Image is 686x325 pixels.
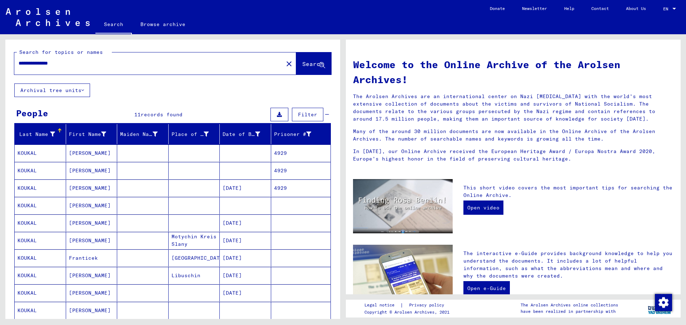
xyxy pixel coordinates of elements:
span: 11 [134,111,141,118]
div: Place of Birth [171,128,220,140]
mat-cell: 4929 [271,162,331,179]
mat-cell: [PERSON_NAME] [66,267,118,284]
mat-cell: Franticek [66,249,118,266]
h1: Welcome to the Online Archive of the Arolsen Archives! [353,57,673,87]
mat-cell: Libuschin [169,267,220,284]
mat-cell: [PERSON_NAME] [66,214,118,232]
p: In [DATE], our Online Archive received the European Heritage Award / Europa Nostra Award 2020, Eu... [353,148,673,163]
a: Privacy policy [403,301,453,309]
mat-cell: [PERSON_NAME] [66,284,118,301]
mat-cell: KOUKAL [15,162,66,179]
span: Search [302,60,324,67]
mat-cell: KOUKAL [15,267,66,284]
p: This short video covers the most important tips for searching the Online Archive. [463,184,673,199]
mat-header-cell: Place of Birth [169,124,220,144]
mat-icon: close [285,60,293,68]
div: Last Name [18,131,55,138]
a: Legal notice [364,301,400,309]
mat-cell: KOUKAL [15,144,66,162]
mat-cell: KOUKAL [15,179,66,197]
mat-cell: KOUKAL [15,302,66,319]
mat-cell: [PERSON_NAME] [66,232,118,249]
mat-header-cell: First Name [66,124,118,144]
p: The interactive e-Guide provides background knowledge to help you understand the documents. It in... [463,250,673,280]
img: yv_logo.png [646,299,673,317]
img: eguide.jpg [353,245,453,311]
span: Filter [298,111,317,118]
mat-cell: [DATE] [220,179,271,197]
mat-cell: [DATE] [220,284,271,301]
mat-label: Search for topics or names [19,49,103,55]
div: First Name [69,128,117,140]
mat-cell: [GEOGRAPHIC_DATA] [169,249,220,266]
mat-header-cell: Last Name [15,124,66,144]
mat-cell: [DATE] [220,267,271,284]
mat-cell: KOUKAL [15,214,66,232]
mat-cell: [DATE] [220,214,271,232]
mat-cell: [PERSON_NAME] [66,197,118,214]
a: Browse archive [132,16,194,33]
div: Prisoner # [274,128,322,140]
mat-header-cell: Date of Birth [220,124,271,144]
mat-cell: 4929 [271,179,331,197]
mat-cell: [PERSON_NAME] [66,179,118,197]
mat-header-cell: Maiden Name [117,124,169,144]
mat-cell: KOUKAL [15,197,66,214]
img: video.jpg [353,179,453,233]
mat-header-cell: Prisoner # [271,124,331,144]
div: Place of Birth [171,131,209,138]
div: First Name [69,131,106,138]
a: Open e-Guide [463,281,510,295]
p: Many of the around 30 million documents are now available in the Online Archive of the Arolsen Ar... [353,128,673,143]
img: Arolsen_neg.svg [6,8,90,26]
mat-cell: Motychin Kreis Slany [169,232,220,249]
div: Last Name [18,128,66,140]
button: Filter [292,108,323,121]
img: Change consent [655,294,672,311]
mat-cell: [PERSON_NAME] [66,144,118,162]
div: Maiden Name [120,128,168,140]
span: EN [663,6,671,11]
mat-cell: [DATE] [220,232,271,249]
a: Open video [463,200,503,215]
button: Clear [282,56,296,71]
p: The Arolsen Archives are an international center on Nazi [MEDICAL_DATA] with the world’s most ext... [353,93,673,123]
p: have been realized in partnership with [521,308,618,315]
div: Prisoner # [274,131,312,138]
a: Search [95,16,132,34]
p: The Arolsen Archives online collections [521,302,618,308]
mat-cell: KOUKAL [15,249,66,266]
div: Change consent [655,294,672,311]
div: People [16,107,48,120]
div: Date of Birth [223,131,260,138]
mat-cell: [PERSON_NAME] [66,162,118,179]
mat-cell: 4929 [271,144,331,162]
div: | [364,301,453,309]
mat-cell: [DATE] [220,249,271,266]
div: Maiden Name [120,131,158,138]
mat-cell: [PERSON_NAME] [66,302,118,319]
button: Search [296,52,331,75]
div: Date of Birth [223,128,271,140]
mat-cell: KOUKAL [15,232,66,249]
mat-cell: KOUKAL [15,284,66,301]
p: Copyright © Arolsen Archives, 2021 [364,309,453,315]
span: records found [141,111,183,118]
button: Archival tree units [14,83,90,97]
